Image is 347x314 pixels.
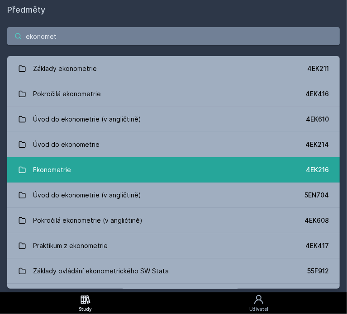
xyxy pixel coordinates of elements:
div: Úvod do ekonometrie [33,136,100,154]
div: 4EK417 [305,241,329,250]
div: 4EK214 [305,140,329,149]
div: Úvod do ekonometrie (v angličtině) [33,110,142,128]
a: Pokročilá ekonometrie 4EK416 [7,81,340,107]
a: Úvod do ekonometrie 4EK214 [7,132,340,157]
div: Pokročilá ekonometrie (v angličtině) [33,211,143,230]
div: Základy ekonometrie [33,60,97,78]
a: Úvod do ekonometrie (v angličtině) 4EK610 [7,107,340,132]
div: 55F912 [307,267,329,276]
div: Study [79,306,92,313]
div: Uživatel [249,306,268,313]
div: 5EN704 [304,191,329,200]
div: Základy ovládání ekonometrického SW Stata [33,262,169,280]
div: 4EK608 [304,216,329,225]
div: Aplikovaná ekonometrie [33,287,106,305]
div: 4EK610 [306,115,329,124]
a: Ekonometrie 4EK216 [7,157,340,183]
div: 4EK211 [307,64,329,73]
a: Aplikovaná ekonometrie 5HP504 [7,284,340,309]
div: Pokročilá ekonometrie [33,85,101,103]
a: Úvod do ekonometrie (v angličtině) 5EN704 [7,183,340,208]
a: Základy ovládání ekonometrického SW Stata 55F912 [7,258,340,284]
div: 4EK216 [306,165,329,174]
a: Uživatel [171,292,347,314]
div: Ekonometrie [33,161,71,179]
div: Praktikum z ekonometrie [33,237,108,255]
div: Úvod do ekonometrie (v angličtině) [33,186,142,204]
a: Praktikum z ekonometrie 4EK417 [7,233,340,258]
h1: Předměty [7,4,340,16]
a: Pokročilá ekonometrie (v angličtině) 4EK608 [7,208,340,233]
a: Základy ekonometrie 4EK211 [7,56,340,81]
div: 4EK416 [305,89,329,98]
input: Název nebo ident předmětu… [7,27,340,45]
